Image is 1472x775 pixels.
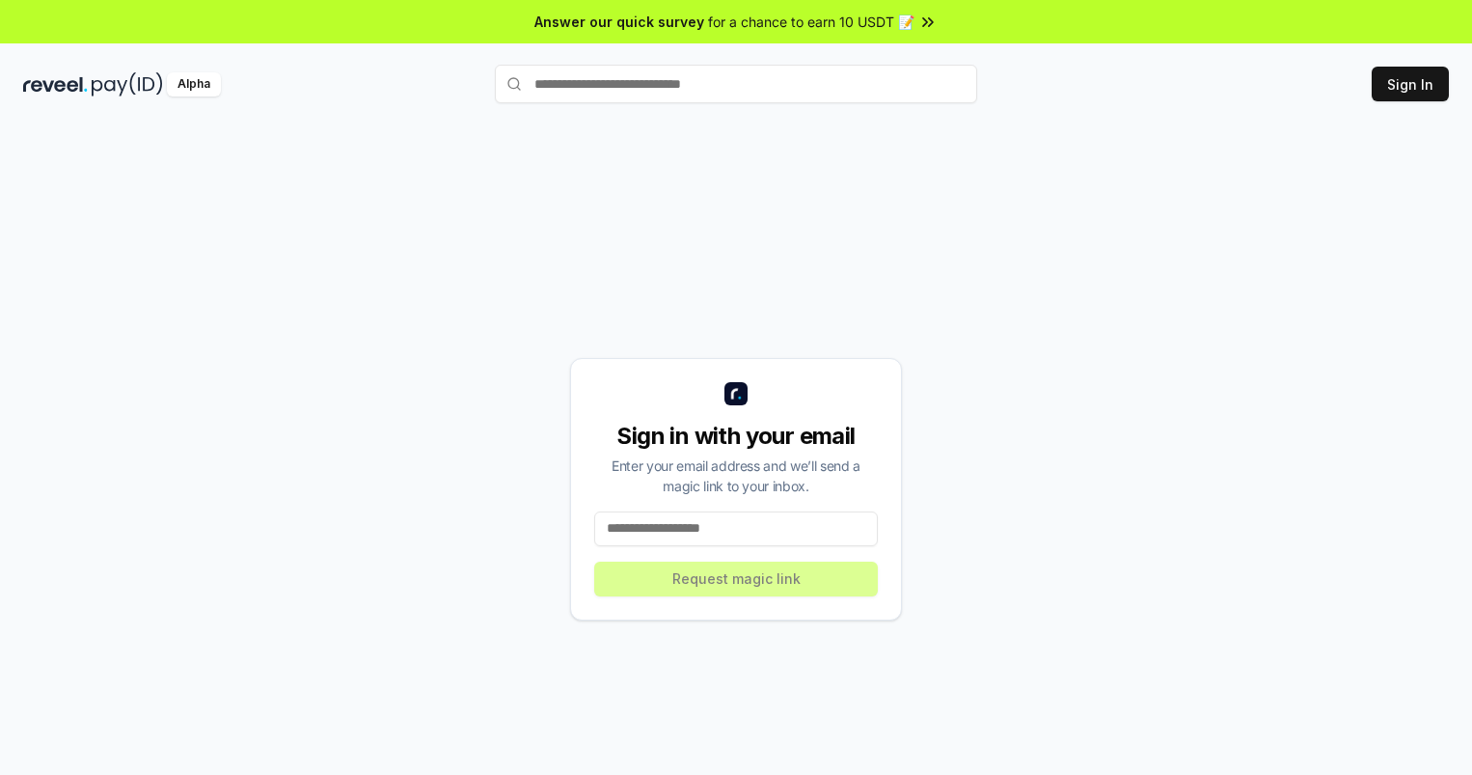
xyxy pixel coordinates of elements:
img: pay_id [92,72,163,97]
div: Sign in with your email [594,421,878,452]
span: Answer our quick survey [534,12,704,32]
img: logo_small [724,382,748,405]
span: for a chance to earn 10 USDT 📝 [708,12,914,32]
img: reveel_dark [23,72,88,97]
div: Enter your email address and we’ll send a magic link to your inbox. [594,456,878,496]
div: Alpha [167,72,221,97]
button: Sign In [1372,67,1449,101]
